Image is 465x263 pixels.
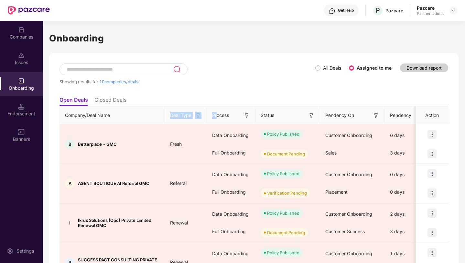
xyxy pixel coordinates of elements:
span: Pendency [390,112,423,119]
div: Full Onboarding [207,144,255,162]
span: Renewal [165,220,193,225]
img: svg+xml;base64,PHN2ZyB3aWR0aD0iMTYiIGhlaWdodD0iMTYiIHZpZXdCb3g9IjAgMCAxNiAxNiIgZmlsbD0ibm9uZSIgeG... [243,112,250,119]
img: New Pazcare Logo [8,6,50,15]
span: Fresh [165,141,187,147]
div: 0 days [385,127,433,144]
div: Full Onboarding [207,223,255,240]
span: Customer Success [325,229,365,234]
img: svg+xml;base64,PHN2ZyBpZD0iRHJvcGRvd24tMzJ4MzIiIHhtbG5zPSJodHRwOi8vd3d3LnczLm9yZy8yMDAwL3N2ZyIgd2... [451,8,456,13]
div: 1 days [385,245,433,262]
img: icon [427,169,437,178]
div: Data Onboarding [207,127,255,144]
div: Showing results for [59,79,315,84]
div: Policy Published [267,210,299,216]
div: Policy Published [267,170,299,177]
img: svg+xml;base64,PHN2ZyB3aWR0aD0iMjAiIGhlaWdodD0iMjAiIHZpZXdCb3g9IjAgMCAyMCAyMCIgZmlsbD0ibm9uZSIgeG... [18,78,25,84]
img: svg+xml;base64,PHN2ZyBpZD0iSGVscC0zMngzMiIgeG1sbnM9Imh0dHA6Ly93d3cudzMub3JnLzIwMDAvc3ZnIiB3aWR0aD... [329,8,335,14]
img: icon [427,248,437,257]
span: Placement [325,189,348,195]
img: svg+xml;base64,PHN2ZyB3aWR0aD0iMjQiIGhlaWdodD0iMjUiIHZpZXdCb3g9IjAgMCAyNCAyNSIgZmlsbD0ibm9uZSIgeG... [173,65,180,73]
div: Policy Published [267,131,299,137]
span: Deal Type [170,112,191,119]
div: Settings [15,248,36,254]
th: Pendency [385,107,433,124]
li: Open Deals [59,97,88,106]
div: Data Onboarding [207,166,255,183]
div: 0 days [385,183,433,201]
span: Status [261,112,274,119]
div: Document Pending [267,229,305,236]
button: Download report [400,63,448,72]
div: B [65,139,75,149]
div: 3 days [385,144,433,162]
img: svg+xml;base64,PHN2ZyB3aWR0aD0iMTYiIGhlaWdodD0iMTYiIHZpZXdCb3g9IjAgMCAxNiAxNiIgZmlsbD0ibm9uZSIgeG... [18,129,25,135]
div: Get Help [338,8,354,13]
img: icon [427,209,437,218]
span: Referral [165,180,192,186]
span: Customer Onboarding [325,211,372,217]
span: Pendency On [325,112,354,119]
div: A [65,178,75,188]
div: Verification Pending [267,190,307,196]
div: Pazcare [417,5,444,11]
div: Data Onboarding [207,245,255,262]
span: Customer Onboarding [325,132,372,138]
img: svg+xml;base64,PHN2ZyB3aWR0aD0iMTQuNSIgaGVpZ2h0PSIxNC41IiB2aWV3Qm94PSIwIDAgMTYgMTYiIGZpbGw9Im5vbm... [18,103,25,110]
img: svg+xml;base64,PHN2ZyBpZD0iSXNzdWVzX2Rpc2FibGVkIiB4bWxucz0iaHR0cDovL3d3dy53My5vcmcvMjAwMC9zdmciIH... [18,52,25,59]
div: I [65,218,75,228]
span: P [376,6,380,14]
div: Policy Published [267,249,299,256]
div: Data Onboarding [207,205,255,223]
span: Customer Onboarding [325,251,372,256]
span: Customer Onboarding [325,172,372,177]
th: Action [416,107,448,124]
span: 10 companies/deals [99,79,138,84]
div: Pazcare [385,7,403,14]
span: Betterplace - GMC [78,142,117,147]
span: Process [212,112,229,119]
div: Full Onboarding [207,183,255,201]
span: AGENT BOUTIQUE AI Referral GMC [78,181,149,186]
h1: Onboarding [49,31,459,45]
span: Sales [325,150,337,155]
img: svg+xml;base64,PHN2ZyB3aWR0aD0iMTYiIGhlaWdodD0iMTYiIHZpZXdCb3g9IjAgMCAxNiAxNiIgZmlsbD0ibm9uZSIgeG... [373,112,379,119]
img: svg+xml;base64,PHN2ZyB3aWR0aD0iMTYiIGhlaWdodD0iMTYiIHZpZXdCb3g9IjAgMCAxNiAxNiIgZmlsbD0ibm9uZSIgeG... [195,112,201,119]
div: 0 days [385,166,433,183]
img: icon [427,149,437,158]
div: Document Pending [267,151,305,157]
div: 2 days [385,205,433,223]
img: icon [427,189,437,198]
img: icon [427,130,437,139]
th: Company/Deal Name [60,107,165,124]
div: 3 days [385,223,433,240]
span: Ikrux Solutions (Opc) Private Limited Renewal GMC [78,218,160,228]
label: All Deals [323,65,341,71]
img: svg+xml;base64,PHN2ZyB3aWR0aD0iMTYiIGhlaWdodD0iMTYiIHZpZXdCb3g9IjAgMCAxNiAxNiIgZmlsbD0ibm9uZSIgeG... [308,112,315,119]
div: Partner_admin [417,11,444,16]
img: svg+xml;base64,PHN2ZyBpZD0iQ29tcGFuaWVzIiB4bWxucz0iaHR0cDovL3d3dy53My5vcmcvMjAwMC9zdmciIHdpZHRoPS... [18,27,25,33]
img: icon [427,228,437,237]
label: Assigned to me [357,65,392,71]
img: svg+xml;base64,PHN2ZyBpZD0iU2V0dGluZy0yMHgyMCIgeG1sbnM9Imh0dHA6Ly93d3cudzMub3JnLzIwMDAvc3ZnIiB3aW... [7,248,13,254]
li: Closed Deals [94,97,126,106]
